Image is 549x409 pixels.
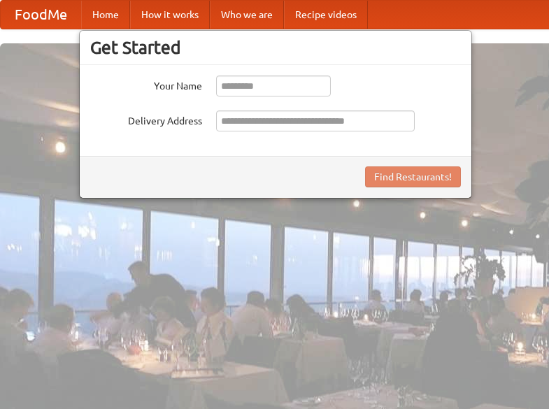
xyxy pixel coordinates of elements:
[90,37,461,58] h3: Get Started
[210,1,284,29] a: Who we are
[81,1,130,29] a: Home
[365,166,461,187] button: Find Restaurants!
[284,1,368,29] a: Recipe videos
[90,76,202,93] label: Your Name
[130,1,210,29] a: How it works
[1,1,81,29] a: FoodMe
[90,110,202,128] label: Delivery Address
